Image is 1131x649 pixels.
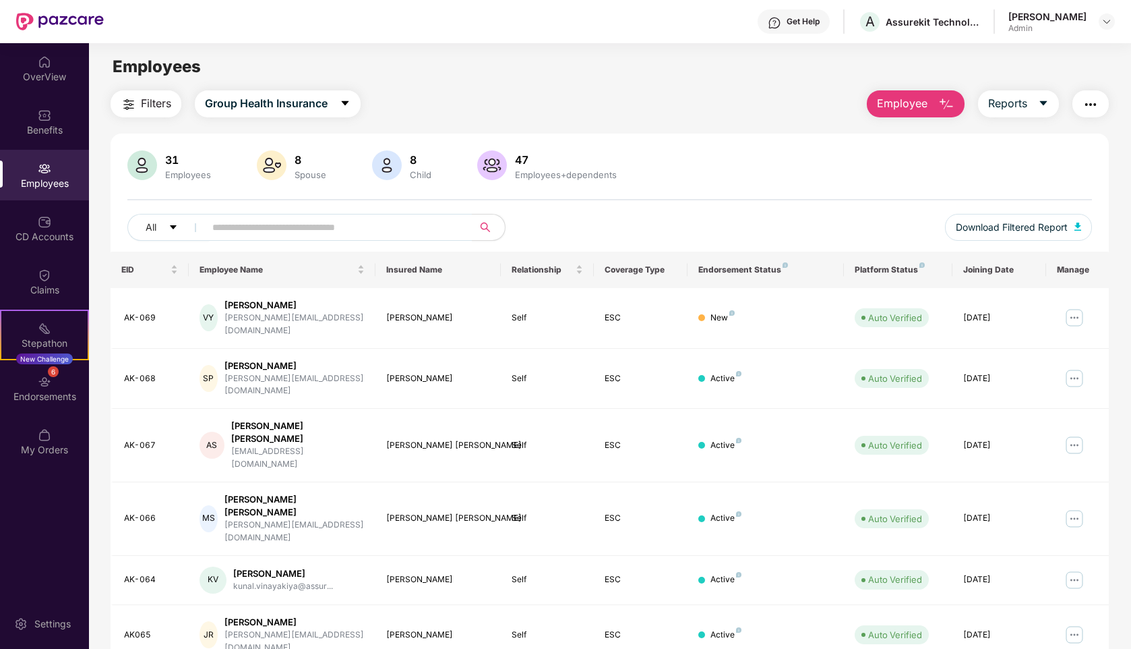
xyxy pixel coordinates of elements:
th: Employee Name [189,252,376,288]
div: [PERSON_NAME] [PERSON_NAME] [224,493,365,519]
div: SP [200,365,218,392]
img: svg+xml;base64,PHN2ZyBpZD0iQ0RfQWNjb3VudHMiIGRhdGEtbmFtZT0iQ0QgQWNjb3VudHMiIHhtbG5zPSJodHRwOi8vd3... [38,215,51,229]
img: svg+xml;base64,PHN2ZyBpZD0iQ2xhaW0iIHhtbG5zPSJodHRwOi8vd3d3LnczLm9yZy8yMDAwL3N2ZyIgd2lkdGg9IjIwIi... [38,269,51,282]
div: Self [512,512,584,525]
div: MS [200,505,218,532]
div: Active [710,573,741,586]
div: Auto Verified [868,372,922,385]
img: svg+xml;base64,PHN2ZyB4bWxucz0iaHR0cDovL3d3dy53My5vcmcvMjAwMC9zdmciIHdpZHRoPSIyMSIgaGVpZ2h0PSIyMC... [38,322,51,335]
div: KV [200,567,226,594]
div: [PERSON_NAME] [386,312,489,324]
div: 8 [292,153,329,167]
div: [PERSON_NAME] [1008,10,1087,23]
div: [PERSON_NAME] [PERSON_NAME] [386,512,489,525]
div: [PERSON_NAME] [233,567,333,580]
div: [DATE] [963,629,1035,642]
div: [PERSON_NAME] [386,372,489,385]
div: ESC [605,439,677,452]
th: EID [111,252,189,288]
div: [PERSON_NAME] [386,573,489,586]
div: Stepathon [1,337,88,350]
button: Reportscaret-down [978,90,1059,117]
span: A [865,13,875,30]
div: ESC [605,573,677,586]
span: Filters [141,95,171,112]
div: Self [512,439,584,452]
img: svg+xml;base64,PHN2ZyBpZD0iSG9tZSIgeG1sbnM9Imh0dHA6Ly93d3cudzMub3JnLzIwMDAvc3ZnIiB3aWR0aD0iMjAiIG... [38,55,51,69]
span: Employee [877,95,927,112]
div: AK-068 [124,372,178,385]
img: svg+xml;base64,PHN2ZyB4bWxucz0iaHR0cDovL3d3dy53My5vcmcvMjAwMC9zdmciIHdpZHRoPSI4IiBoZWlnaHQ9IjgiIH... [736,511,741,517]
img: manageButton [1064,508,1085,530]
div: 47 [512,153,619,167]
div: 8 [407,153,434,167]
div: [PERSON_NAME] [224,360,365,372]
div: ESC [605,312,677,324]
span: All [146,220,156,235]
div: ESC [605,372,677,385]
div: [PERSON_NAME][EMAIL_ADDRESS][DOMAIN_NAME] [224,312,365,337]
div: Employees+dependents [512,169,619,180]
div: AK-069 [124,312,178,324]
div: Self [512,372,584,385]
div: New [710,312,735,324]
img: svg+xml;base64,PHN2ZyB4bWxucz0iaHR0cDovL3d3dy53My5vcmcvMjAwMC9zdmciIHhtbG5zOnhsaW5rPSJodHRwOi8vd3... [477,150,507,180]
img: svg+xml;base64,PHN2ZyB4bWxucz0iaHR0cDovL3d3dy53My5vcmcvMjAwMC9zdmciIHdpZHRoPSI4IiBoZWlnaHQ9IjgiIH... [783,262,788,268]
img: svg+xml;base64,PHN2ZyBpZD0iSGVscC0zMngzMiIgeG1sbnM9Imh0dHA6Ly93d3cudzMub3JnLzIwMDAvc3ZnIiB3aWR0aD... [768,16,781,30]
img: svg+xml;base64,PHN2ZyBpZD0iQmVuZWZpdHMiIHhtbG5zPSJodHRwOi8vd3d3LnczLm9yZy8yMDAwL3N2ZyIgd2lkdGg9Ij... [38,109,51,122]
img: svg+xml;base64,PHN2ZyB4bWxucz0iaHR0cDovL3d3dy53My5vcmcvMjAwMC9zdmciIHdpZHRoPSI4IiBoZWlnaHQ9IjgiIH... [736,627,741,633]
img: svg+xml;base64,PHN2ZyBpZD0iRW1wbG95ZWVzIiB4bWxucz0iaHR0cDovL3d3dy53My5vcmcvMjAwMC9zdmciIHdpZHRoPS... [38,162,51,175]
button: Employee [867,90,965,117]
div: AK-066 [124,512,178,525]
th: Relationship [501,252,594,288]
button: Group Health Insurancecaret-down [195,90,361,117]
span: Relationship [512,264,574,275]
img: svg+xml;base64,PHN2ZyBpZD0iTXlfT3JkZXJzIiBkYXRhLW5hbWU9Ik15IE9yZGVycyIgeG1sbnM9Imh0dHA6Ly93d3cudz... [38,428,51,442]
span: Group Health Insurance [205,95,328,112]
img: svg+xml;base64,PHN2ZyB4bWxucz0iaHR0cDovL3d3dy53My5vcmcvMjAwMC9zdmciIHhtbG5zOnhsaW5rPSJodHRwOi8vd3... [372,150,402,180]
div: [DATE] [963,312,1035,324]
div: Auto Verified [868,311,922,324]
div: Employees [162,169,214,180]
div: Child [407,169,434,180]
button: Download Filtered Report [945,214,1092,241]
img: svg+xml;base64,PHN2ZyB4bWxucz0iaHR0cDovL3d3dy53My5vcmcvMjAwMC9zdmciIHdpZHRoPSIyNCIgaGVpZ2h0PSIyNC... [1082,96,1099,113]
th: Insured Name [375,252,500,288]
img: svg+xml;base64,PHN2ZyB4bWxucz0iaHR0cDovL3d3dy53My5vcmcvMjAwMC9zdmciIHhtbG5zOnhsaW5rPSJodHRwOi8vd3... [257,150,286,180]
div: [PERSON_NAME] [224,299,365,312]
div: [PERSON_NAME] [224,616,365,629]
div: [PERSON_NAME][EMAIL_ADDRESS][DOMAIN_NAME] [224,372,365,398]
img: svg+xml;base64,PHN2ZyBpZD0iRW5kb3JzZW1lbnRzIiB4bWxucz0iaHR0cDovL3d3dy53My5vcmcvMjAwMC9zdmciIHdpZH... [38,375,51,389]
span: Employees [113,57,201,76]
img: svg+xml;base64,PHN2ZyB4bWxucz0iaHR0cDovL3d3dy53My5vcmcvMjAwMC9zdmciIHhtbG5zOnhsaW5rPSJodHRwOi8vd3... [938,96,954,113]
div: Active [710,512,741,525]
div: JR [200,621,218,648]
button: Allcaret-down [127,214,210,241]
img: svg+xml;base64,PHN2ZyB4bWxucz0iaHR0cDovL3d3dy53My5vcmcvMjAwMC9zdmciIHdpZHRoPSI4IiBoZWlnaHQ9IjgiIH... [919,262,925,268]
img: New Pazcare Logo [16,13,104,30]
div: Assurekit Technology And Services Private Limited [886,16,980,28]
div: Endorsement Status [698,264,832,275]
div: Auto Verified [868,628,922,642]
div: Self [512,573,584,586]
div: [DATE] [963,372,1035,385]
span: caret-down [169,223,178,233]
span: search [472,222,498,233]
span: Reports [988,95,1027,112]
div: AK-067 [124,439,178,452]
div: Active [710,629,741,642]
th: Manage [1046,252,1109,288]
button: search [472,214,506,241]
span: EID [121,264,168,275]
div: [DATE] [963,512,1035,525]
div: kunal.vinayakiya@assur... [233,580,333,593]
img: manageButton [1064,434,1085,456]
div: AK065 [124,629,178,642]
div: Platform Status [855,264,942,275]
img: svg+xml;base64,PHN2ZyBpZD0iU2V0dGluZy0yMHgyMCIgeG1sbnM9Imh0dHA6Ly93d3cudzMub3JnLzIwMDAvc3ZnIiB3aW... [14,617,28,631]
div: VY [200,304,218,331]
div: Settings [30,617,75,631]
div: Active [710,439,741,452]
div: Self [512,312,584,324]
div: Active [710,372,741,385]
